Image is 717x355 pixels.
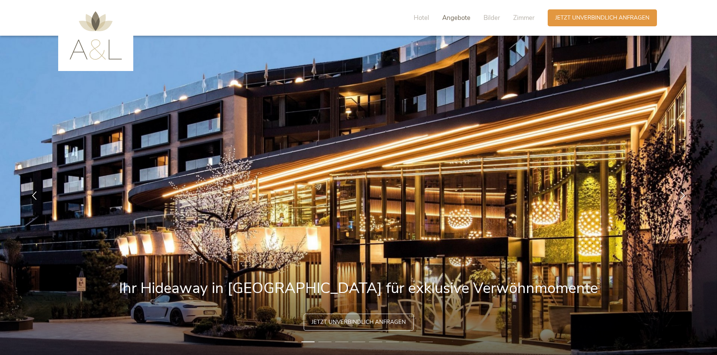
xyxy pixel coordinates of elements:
[414,14,429,22] span: Hotel
[484,14,500,22] span: Bilder
[312,318,406,326] span: Jetzt unverbindlich anfragen
[513,14,535,22] span: Zimmer
[69,11,122,60] img: AMONTI & LUNARIS Wellnessresort
[442,14,470,22] span: Angebote
[555,14,649,22] span: Jetzt unverbindlich anfragen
